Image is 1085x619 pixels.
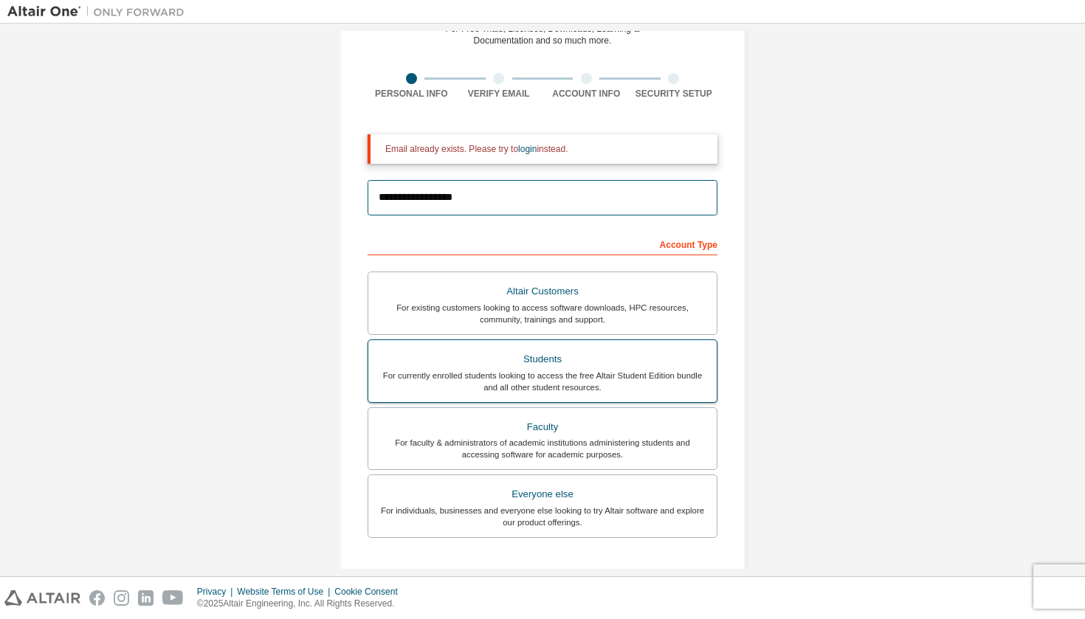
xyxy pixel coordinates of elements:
[138,590,154,606] img: linkedin.svg
[162,590,184,606] img: youtube.svg
[630,88,718,100] div: Security Setup
[446,23,640,46] div: For Free Trials, Licenses, Downloads, Learning & Documentation and so much more.
[518,144,537,154] a: login
[197,598,407,610] p: © 2025 Altair Engineering, Inc. All Rights Reserved.
[334,586,406,598] div: Cookie Consent
[368,88,455,100] div: Personal Info
[377,349,708,370] div: Students
[114,590,129,606] img: instagram.svg
[368,560,717,584] div: Your Profile
[237,586,334,598] div: Website Terms of Use
[377,281,708,302] div: Altair Customers
[377,417,708,438] div: Faculty
[542,88,630,100] div: Account Info
[377,370,708,393] div: For currently enrolled students looking to access the free Altair Student Edition bundle and all ...
[385,143,706,155] div: Email already exists. Please try to instead.
[4,590,80,606] img: altair_logo.svg
[377,484,708,505] div: Everyone else
[197,586,237,598] div: Privacy
[455,88,543,100] div: Verify Email
[89,590,105,606] img: facebook.svg
[377,437,708,460] div: For faculty & administrators of academic institutions administering students and accessing softwa...
[7,4,192,19] img: Altair One
[377,505,708,528] div: For individuals, businesses and everyone else looking to try Altair software and explore our prod...
[368,232,717,255] div: Account Type
[377,302,708,325] div: For existing customers looking to access software downloads, HPC resources, community, trainings ...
